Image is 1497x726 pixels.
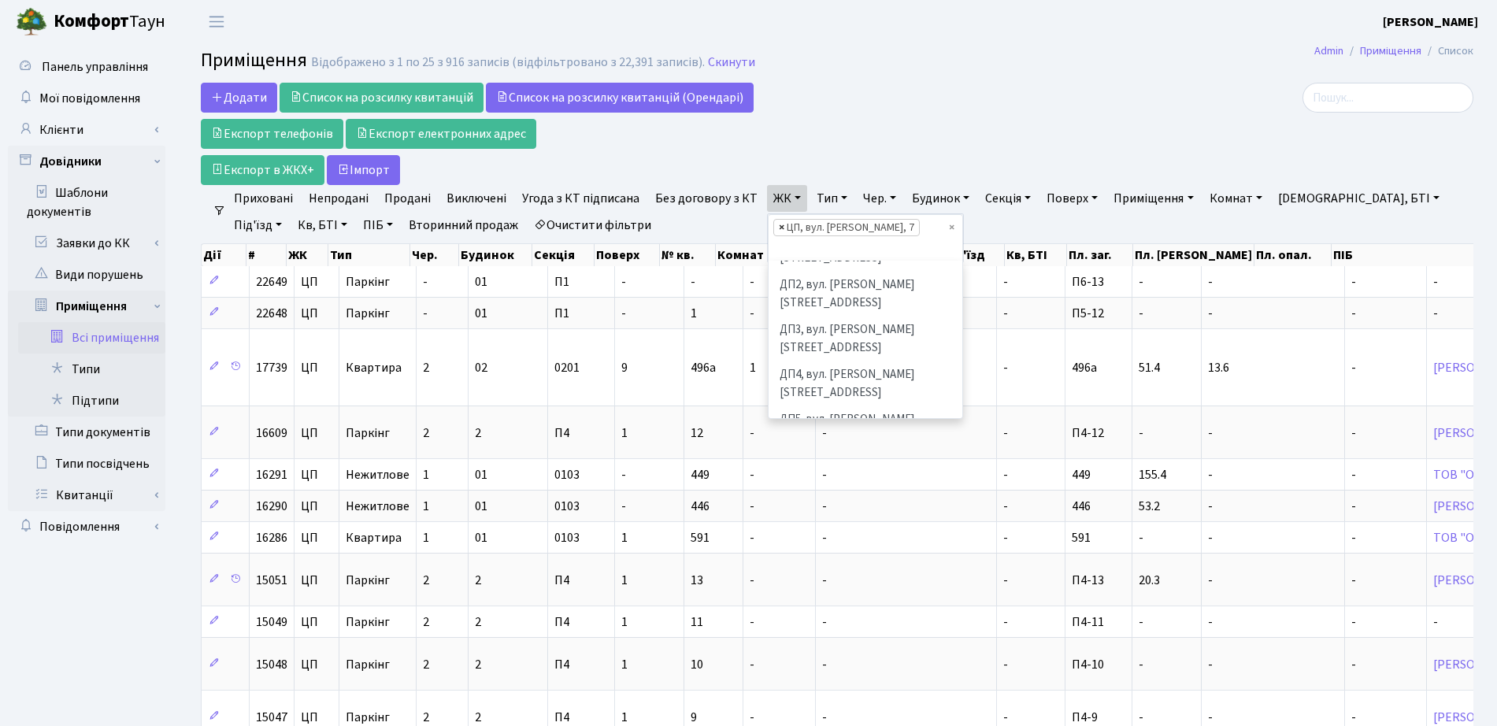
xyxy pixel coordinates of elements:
[346,469,409,481] span: Нежитлове
[621,613,628,631] span: 1
[287,244,328,266] th: ЖК
[750,273,754,291] span: -
[1351,305,1356,322] span: -
[423,359,429,376] span: 2
[595,244,660,266] th: Поверх
[554,273,569,291] span: П1
[301,276,332,288] span: ЦП
[475,466,487,483] span: 01
[16,6,47,38] img: logo.png
[1208,709,1213,726] span: -
[256,709,287,726] span: 15047
[327,155,400,185] button: Iмпорт
[691,498,710,515] span: 446
[1208,359,1229,376] span: 13.6
[770,317,961,361] li: ДП3, вул. [PERSON_NAME][STREET_ADDRESS]
[475,613,481,631] span: 2
[1139,572,1160,589] span: 20.3
[8,51,165,83] a: Панель управління
[1208,656,1213,673] span: -
[554,424,569,442] span: П4
[346,711,409,724] span: Паркінг
[302,185,375,212] a: Непродані
[423,424,429,442] span: 2
[822,498,827,515] span: -
[554,709,569,726] span: П4
[346,574,409,587] span: Паркінг
[1072,466,1091,483] span: 449
[301,711,332,724] span: ЦП
[554,613,569,631] span: П4
[202,244,246,266] th: Дії
[1005,244,1067,266] th: Кв, БТІ
[949,220,954,235] span: Видалити всі елементи
[1302,83,1473,113] input: Пошук...
[54,9,129,34] b: Комфорт
[301,361,332,374] span: ЦП
[770,406,961,451] li: ДП5, вул. [PERSON_NAME][STREET_ADDRESS]
[767,185,807,212] a: ЖК
[1351,709,1356,726] span: -
[554,466,580,483] span: 0103
[1003,424,1008,442] span: -
[475,305,487,322] span: 01
[228,185,299,212] a: Приховані
[691,572,703,589] span: 13
[201,155,324,185] a: Експорт в ЖКХ+
[256,273,287,291] span: 22649
[1139,466,1166,483] span: 155.4
[423,305,428,322] span: -
[346,658,409,671] span: Паркінг
[1139,709,1143,726] span: -
[346,361,409,374] span: Квартира
[8,114,165,146] a: Клієнти
[8,146,165,177] a: Довідники
[822,613,827,631] span: -
[621,572,628,589] span: 1
[822,709,827,726] span: -
[773,219,920,236] li: ЦП, вул. Джона Маккейна, 7
[8,83,165,114] a: Мої повідомлення
[1072,498,1091,515] span: 446
[857,185,902,212] a: Чер.
[691,529,710,546] span: 591
[256,466,287,483] span: 16291
[621,709,628,726] span: 1
[423,709,429,726] span: 2
[301,616,332,628] span: ЦП
[1360,43,1421,59] a: Приміщення
[256,424,287,442] span: 16609
[410,244,459,266] th: Чер.
[1139,305,1143,322] span: -
[1139,359,1160,376] span: 51.4
[459,244,532,266] th: Будинок
[750,359,756,376] span: 1
[18,322,165,354] a: Всі приміщення
[301,532,332,544] span: ЦП
[357,212,399,239] a: ПІБ
[486,83,754,113] a: Список на розсилку квитанцій (Орендарі)
[716,244,783,266] th: Комнат
[423,656,429,673] span: 2
[1040,185,1104,212] a: Поверх
[691,305,697,322] span: 1
[1433,305,1438,322] span: -
[1139,656,1143,673] span: -
[1003,466,1008,483] span: -
[1139,424,1143,442] span: -
[423,613,429,631] span: 2
[621,466,626,483] span: -
[691,613,703,631] span: 11
[42,58,148,76] span: Панель управління
[1003,273,1008,291] span: -
[1107,185,1199,212] a: Приміщення
[1003,572,1008,589] span: -
[1208,572,1213,589] span: -
[1208,466,1213,483] span: -
[691,424,703,442] span: 12
[691,359,716,376] span: 496а
[1351,359,1356,376] span: -
[1351,498,1356,515] span: -
[475,656,481,673] span: 2
[201,46,307,74] span: Приміщення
